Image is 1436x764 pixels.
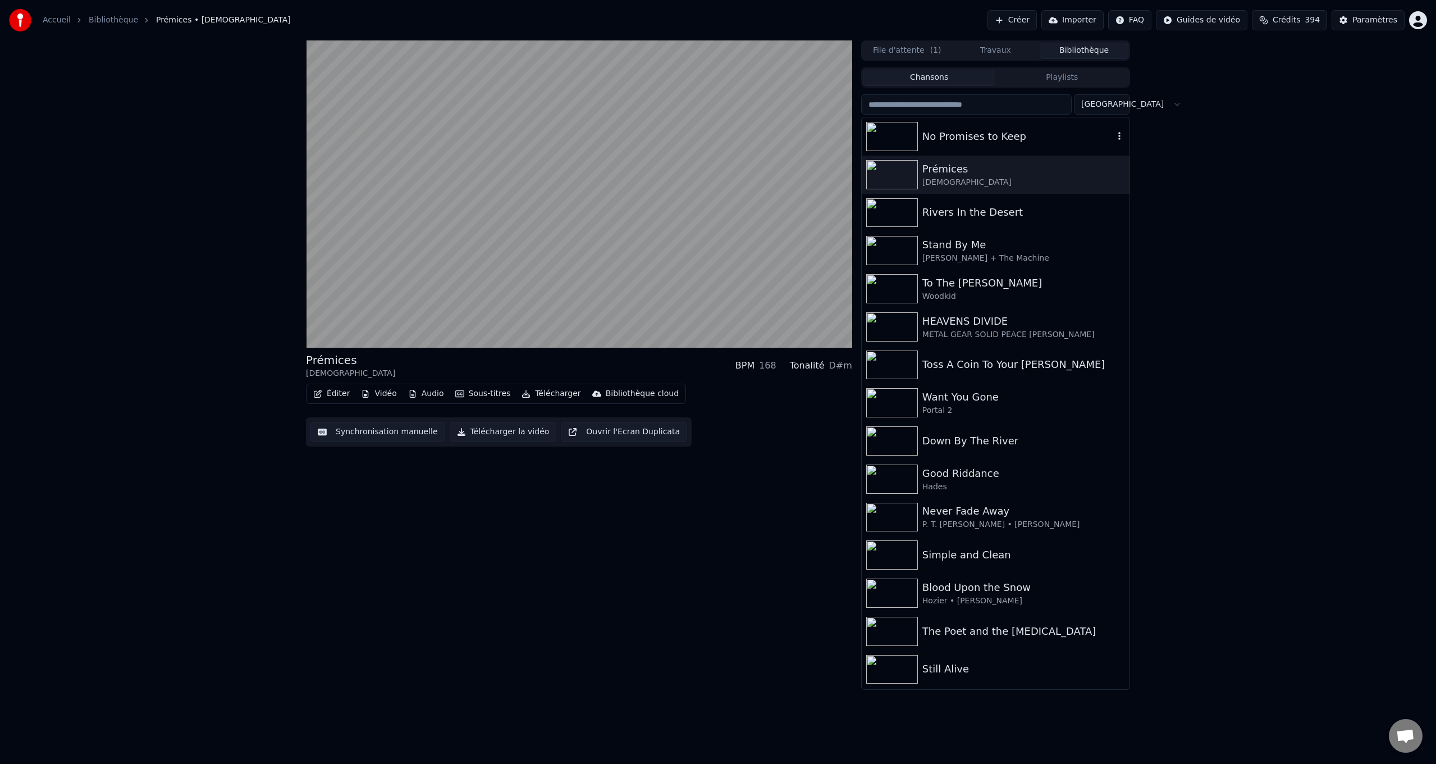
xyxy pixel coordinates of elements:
[922,519,1125,530] div: P. T. [PERSON_NAME] • [PERSON_NAME]
[156,15,291,26] span: Prémices • [DEMOGRAPHIC_DATA]
[9,9,31,31] img: youka
[790,359,825,372] div: Tonalité
[995,70,1128,86] button: Playlists
[1332,10,1405,30] button: Paramètres
[922,253,1125,264] div: [PERSON_NAME] + The Machine
[922,357,1125,372] div: Toss A Coin To Your [PERSON_NAME]
[1273,15,1300,26] span: Crédits
[922,161,1125,177] div: Prémices
[1156,10,1247,30] button: Guides de vidéo
[404,386,449,402] button: Audio
[1108,10,1151,30] button: FAQ
[922,275,1125,291] div: To The [PERSON_NAME]
[922,329,1125,340] div: METAL GEAR SOLID PEACE [PERSON_NAME]
[922,503,1125,519] div: Never Fade Away
[922,237,1125,253] div: Stand By Me
[922,389,1125,405] div: Want You Gone
[922,433,1125,449] div: Down By The River
[306,368,395,379] div: [DEMOGRAPHIC_DATA]
[922,466,1125,481] div: Good Riddance
[922,313,1125,329] div: HEAVENS DIVIDE
[1081,99,1164,110] span: [GEOGRAPHIC_DATA]
[863,70,996,86] button: Chansons
[451,386,515,402] button: Sous-titres
[356,386,401,402] button: Vidéo
[863,43,952,59] button: File d'attente
[1252,10,1327,30] button: Crédits394
[987,10,1037,30] button: Créer
[952,43,1040,59] button: Travaux
[1040,43,1128,59] button: Bibliothèque
[930,45,941,56] span: ( 1 )
[306,352,395,368] div: Prémices
[43,15,71,26] a: Accueil
[922,580,1125,595] div: Blood Upon the Snow
[89,15,138,26] a: Bibliothèque
[735,359,754,372] div: BPM
[922,661,1125,677] div: Still Alive
[1305,15,1320,26] span: 394
[561,422,687,442] button: Ouvrir l'Ecran Duplicata
[606,388,679,399] div: Bibliothèque cloud
[922,129,1114,144] div: No Promises to Keep
[1389,719,1423,753] a: Ouvrir le chat
[309,386,354,402] button: Éditer
[922,405,1125,416] div: Portal 2
[922,481,1125,493] div: Hades
[310,422,445,442] button: Synchronisation manuelle
[1041,10,1104,30] button: Importer
[450,422,557,442] button: Télécharger la vidéo
[517,386,585,402] button: Télécharger
[829,359,852,372] div: D#m
[43,15,291,26] nav: breadcrumb
[922,624,1125,639] div: The Poet and the [MEDICAL_DATA]
[759,359,776,372] div: 168
[922,595,1125,607] div: Hozier • [PERSON_NAME]
[922,204,1125,220] div: Rivers In the Desert
[1352,15,1397,26] div: Paramètres
[922,291,1125,302] div: Woodkid
[922,177,1125,188] div: [DEMOGRAPHIC_DATA]
[922,547,1125,563] div: Simple and Clean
